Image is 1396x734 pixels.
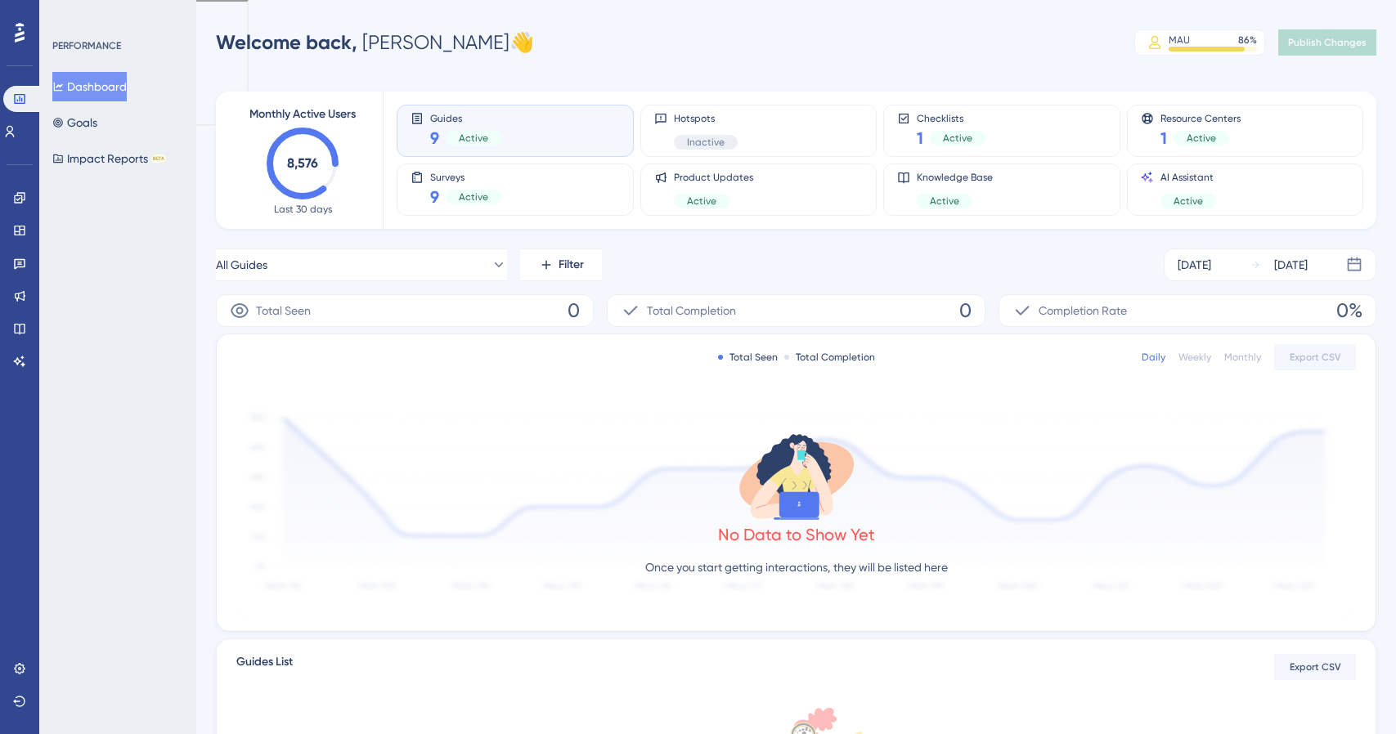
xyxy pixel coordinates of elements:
span: Active [943,132,972,145]
span: Export CSV [1290,660,1341,674]
button: Export CSV [1274,344,1356,370]
div: No Data to Show Yet [718,523,875,546]
text: 8,576 [287,155,318,171]
span: Active [459,132,488,145]
span: Total Seen [256,301,311,320]
div: [DATE] [1178,255,1211,275]
div: Monthly [1224,351,1261,364]
div: 86 % [1238,34,1257,47]
span: Product Updates [674,171,753,184]
span: Completion Rate [1039,301,1127,320]
button: Dashboard [52,72,127,101]
span: Total Completion [647,301,736,320]
span: Checklists [917,112,985,123]
div: Total Seen [718,351,778,364]
button: Impact ReportsBETA [52,144,166,173]
span: 0 [959,298,972,324]
div: [PERSON_NAME] 👋 [216,29,534,56]
span: 0% [1336,298,1362,324]
div: [DATE] [1274,255,1308,275]
button: Goals [52,108,97,137]
div: Weekly [1178,351,1211,364]
p: Once you start getting interactions, they will be listed here [645,557,948,577]
span: Export CSV [1290,351,1341,364]
span: Monthly Active Users [249,105,356,124]
div: Daily [1142,351,1165,364]
div: MAU [1169,34,1190,47]
span: Last 30 days [274,203,332,216]
span: Publish Changes [1288,36,1367,49]
span: Filter [559,255,584,275]
span: Active [930,195,959,208]
div: BETA [151,154,166,163]
span: Welcome back, [216,30,357,54]
span: 0 [568,298,580,324]
button: All Guides [216,248,507,281]
span: All Guides [216,255,267,275]
div: Total Completion [784,351,875,364]
div: PERFORMANCE [52,39,121,52]
span: Guides List [236,652,293,682]
span: Active [687,195,716,208]
button: Export CSV [1274,654,1356,680]
span: 1 [1160,127,1167,150]
span: Hotspots [674,112,738,125]
button: Publish Changes [1278,29,1376,56]
span: Active [1174,195,1203,208]
span: Active [1187,132,1216,145]
button: Filter [520,248,602,281]
span: 1 [917,127,923,150]
span: 9 [430,186,439,208]
span: Surveys [430,171,501,182]
span: 9 [430,127,439,150]
span: AI Assistant [1160,171,1216,184]
span: Resource Centers [1160,112,1241,123]
span: Knowledge Base [917,171,993,184]
span: Active [459,190,488,204]
span: Guides [430,112,501,123]
span: Inactive [687,136,725,149]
